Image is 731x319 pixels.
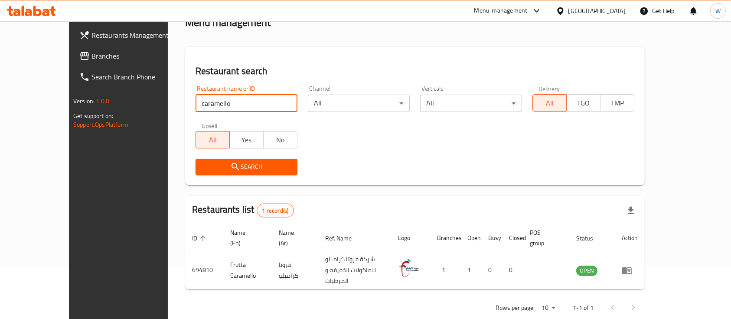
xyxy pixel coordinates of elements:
[196,131,230,148] button: All
[196,95,297,112] input: Search for restaurant name or ID..
[460,225,481,251] th: Open
[73,110,113,122] span: Get support on:
[460,251,481,289] td: 1
[91,72,184,82] span: Search Branch Phone
[263,131,297,148] button: No
[230,227,261,248] span: Name (En)
[279,227,308,248] span: Name (Ar)
[267,134,294,146] span: No
[91,51,184,61] span: Branches
[481,251,502,289] td: 0
[398,258,420,280] img: Frutta Caramello
[532,94,567,112] button: All
[576,266,597,276] div: OPEN
[272,251,319,289] td: فروتا كراميلو
[474,6,528,16] div: Menu-management
[502,225,523,251] th: Closed
[536,97,563,109] span: All
[568,6,626,16] div: [GEOGRAPHIC_DATA]
[326,233,363,243] span: Ref. Name
[604,97,631,109] span: TMP
[96,95,109,107] span: 1.0.0
[566,94,600,112] button: TGO
[257,207,294,215] span: 1 record(s)
[576,266,597,276] span: OPEN
[73,119,128,130] a: Support.OpsPlatform
[430,251,460,289] td: 1
[202,122,218,128] label: Upsell
[257,204,294,217] div: Total records count
[91,30,184,40] span: Restaurants Management
[481,225,502,251] th: Busy
[229,131,264,148] button: Yes
[308,95,410,112] div: All
[72,46,191,66] a: Branches
[430,225,460,251] th: Branches
[185,225,645,289] table: enhanced table
[570,97,597,109] span: TGO
[600,94,634,112] button: TMP
[192,203,294,217] h2: Restaurants list
[573,303,594,313] p: 1-1 of 1
[185,16,271,30] h2: Menu management
[538,302,559,315] div: Rows per page:
[196,159,297,175] button: Search
[715,6,721,16] span: W
[202,161,290,172] span: Search
[391,225,430,251] th: Logo
[185,251,223,289] td: 694810
[72,66,191,87] a: Search Branch Phone
[223,251,272,289] td: Frutta Caramello
[615,225,645,251] th: Action
[538,86,560,92] label: Delivery
[622,265,638,276] div: Menu
[196,65,634,78] h2: Restaurant search
[73,95,95,107] span: Version:
[199,134,226,146] span: All
[576,233,604,243] span: Status
[192,233,209,243] span: ID
[530,227,559,248] span: POS group
[233,134,260,146] span: Yes
[496,303,535,313] p: Rows per page:
[319,251,391,289] td: شركة فروتا كراميلو للماكولات الخفيفه و المرطبات
[420,95,522,112] div: All
[502,251,523,289] td: 0
[72,25,191,46] a: Restaurants Management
